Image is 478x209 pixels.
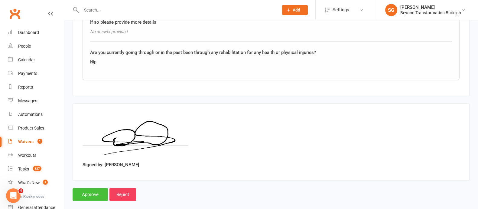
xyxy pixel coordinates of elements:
[7,6,22,21] a: Clubworx
[385,4,397,16] div: SG
[43,180,48,185] span: 1
[83,113,188,159] img: image1757549386.png
[18,139,34,144] div: Waivers
[18,180,40,185] div: What's New
[37,139,42,144] span: 1
[8,80,64,94] a: Reports
[18,188,23,193] span: 4
[18,112,43,117] div: Automations
[90,59,452,65] div: Nip
[8,53,64,67] a: Calendar
[90,19,452,26] div: If so please provide more details
[400,5,461,10] div: [PERSON_NAME]
[90,29,128,34] em: No answer provided
[6,188,21,203] iframe: Intercom live chat
[18,71,37,76] div: Payments
[90,49,452,56] div: Are you currently going through or in the past been through any rehabilitation for any health or ...
[18,126,44,130] div: Product Sales
[8,162,64,176] a: Tasks 127
[18,85,33,89] div: Reports
[18,167,29,171] div: Tasks
[109,188,136,201] input: Reject
[8,67,64,80] a: Payments
[33,166,41,171] span: 127
[18,153,36,158] div: Workouts
[83,161,139,168] label: Signed by: [PERSON_NAME]
[8,135,64,149] a: Waivers 1
[400,10,461,15] div: Beyond Transformation Burleigh
[293,8,300,12] span: Add
[18,44,31,49] div: People
[8,26,64,39] a: Dashboard
[333,3,349,17] span: Settings
[73,188,108,201] input: Approve
[8,108,64,121] a: Automations
[282,5,308,15] button: Add
[8,94,64,108] a: Messages
[80,6,274,14] input: Search...
[18,98,37,103] div: Messages
[8,121,64,135] a: Product Sales
[8,149,64,162] a: Workouts
[18,30,39,35] div: Dashboard
[18,57,35,62] div: Calendar
[8,39,64,53] a: People
[8,176,64,190] a: What's New1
